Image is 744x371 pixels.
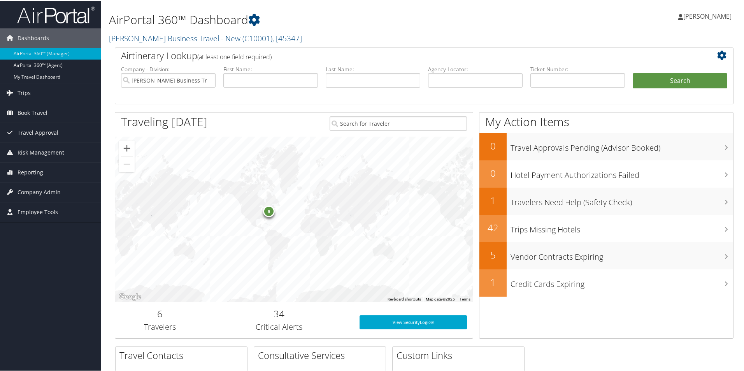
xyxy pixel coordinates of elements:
a: 0Travel Approvals Pending (Advisor Booked) [479,132,733,160]
span: , [ 45347 ] [272,32,302,43]
h3: Travel Approvals Pending (Advisor Booked) [511,138,733,153]
h1: My Action Items [479,113,733,129]
h2: 42 [479,220,507,234]
input: Search for Traveler [330,116,467,130]
span: Book Travel [18,102,47,122]
span: Map data ©2025 [426,296,455,301]
span: (at least one field required) [197,52,272,60]
h2: Airtinerary Lookup [121,48,676,62]
span: Reporting [18,162,43,181]
h2: Custom Links [397,348,524,361]
label: Company - Division: [121,65,216,72]
a: Terms (opens in new tab) [460,296,470,301]
h3: Trips Missing Hotels [511,220,733,234]
label: Last Name: [326,65,420,72]
label: First Name: [223,65,318,72]
a: 1Travelers Need Help (Safety Check) [479,187,733,214]
div: 6 [263,204,275,216]
h3: Credit Cards Expiring [511,274,733,289]
h3: Travelers [121,321,199,332]
h2: 6 [121,306,199,320]
a: 0Hotel Payment Authorizations Failed [479,160,733,187]
span: ( C10001 ) [242,32,272,43]
h2: 0 [479,166,507,179]
h2: Travel Contacts [119,348,247,361]
span: Risk Management [18,142,64,162]
a: [PERSON_NAME] [678,4,739,27]
h2: 34 [211,306,348,320]
h3: Hotel Payment Authorizations Failed [511,165,733,180]
a: [PERSON_NAME] Business Travel - New [109,32,302,43]
a: 5Vendor Contracts Expiring [479,241,733,269]
button: Zoom in [119,140,135,155]
a: 42Trips Missing Hotels [479,214,733,241]
h3: Travelers Need Help (Safety Check) [511,192,733,207]
img: Google [117,291,143,301]
label: Agency Locator: [428,65,523,72]
h1: Traveling [DATE] [121,113,207,129]
h2: Consultative Services [258,348,386,361]
button: Zoom out [119,156,135,171]
button: Keyboard shortcuts [388,296,421,301]
h3: Critical Alerts [211,321,348,332]
span: Company Admin [18,182,61,201]
a: View SecurityLogic® [360,315,467,329]
span: [PERSON_NAME] [683,11,732,20]
span: Dashboards [18,28,49,47]
h2: 5 [479,248,507,261]
h2: 1 [479,275,507,288]
a: Open this area in Google Maps (opens a new window) [117,291,143,301]
span: Employee Tools [18,202,58,221]
img: airportal-logo.png [17,5,95,23]
h1: AirPortal 360™ Dashboard [109,11,529,27]
button: Search [633,72,727,88]
h2: 1 [479,193,507,206]
span: Travel Approval [18,122,58,142]
label: Ticket Number: [530,65,625,72]
h3: Vendor Contracts Expiring [511,247,733,262]
h2: 0 [479,139,507,152]
span: Trips [18,83,31,102]
a: 1Credit Cards Expiring [479,269,733,296]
